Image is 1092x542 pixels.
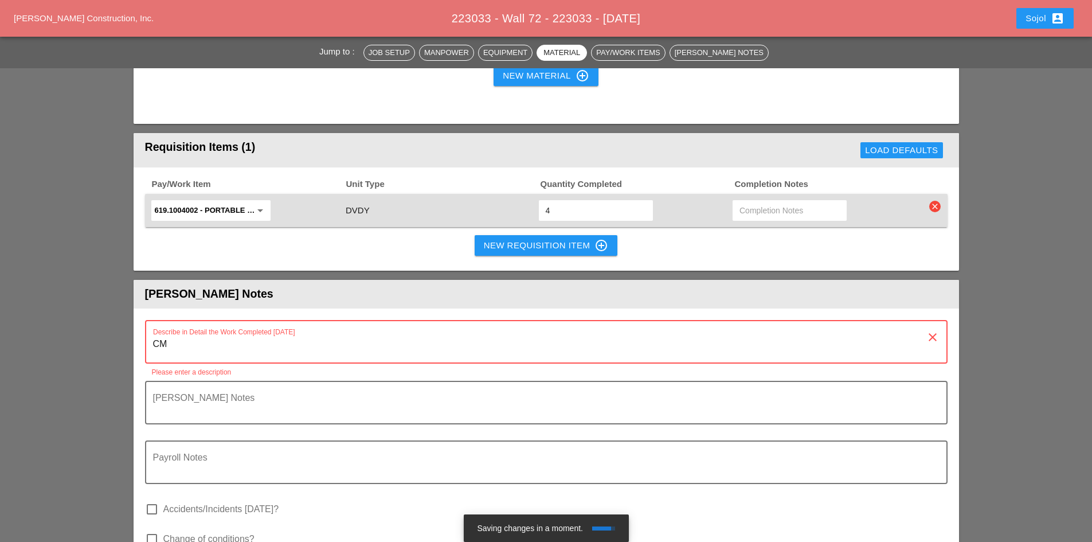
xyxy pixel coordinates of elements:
[1051,11,1064,25] i: account_box
[152,368,941,376] div: Please enter a description
[153,335,930,362] textarea: Describe in Detail the Work Completed Today
[369,47,410,59] div: Job Setup
[346,205,370,215] span: DVDY
[929,201,941,212] i: clear
[155,201,251,220] input: 619.1004002 - PORTABLE WORK ZONE CAMERA
[163,504,279,515] label: Accidents/Incidents [DATE]?
[537,45,587,61] button: Material
[452,12,640,25] span: 223033 - Wall 72 - 223033 - [DATE]
[153,455,930,483] textarea: Payroll Notes
[670,45,769,61] button: [PERSON_NAME] Notes
[363,45,415,61] button: Job Setup
[542,47,582,59] div: Material
[596,47,660,59] div: Pay/Work Items
[145,139,556,162] div: Requisition Items (1)
[739,201,840,220] input: Completion Notes
[865,144,938,157] div: Load Defaults
[475,235,618,256] button: New Requisition Item
[478,45,533,61] button: Equipment
[477,524,583,533] span: Saving changes in a moment.
[345,178,539,191] span: Unit Type
[503,69,589,83] div: New Material
[860,142,942,158] button: Load Defaults
[594,239,608,252] i: control_point
[546,201,646,220] input: Quantity Completed
[539,178,734,191] span: Quantity Completed
[151,178,345,191] span: Pay/Work Item
[926,330,940,344] i: clear
[153,396,930,423] textarea: Foreman's Notes
[134,280,959,308] header: [PERSON_NAME] Notes
[675,47,764,59] div: [PERSON_NAME] Notes
[1026,11,1064,25] div: Sojol
[494,65,598,86] button: New Material
[253,204,267,217] i: arrow_drop_down
[14,13,154,23] a: [PERSON_NAME] Construction, Inc.
[734,178,928,191] span: Completion Notes
[319,46,359,56] span: Jump to :
[483,47,527,59] div: Equipment
[484,239,609,252] div: New Requisition Item
[576,69,589,83] i: control_point
[424,47,469,59] div: Manpower
[419,45,474,61] button: Manpower
[1016,8,1074,29] button: Sojol
[591,45,665,61] button: Pay/Work Items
